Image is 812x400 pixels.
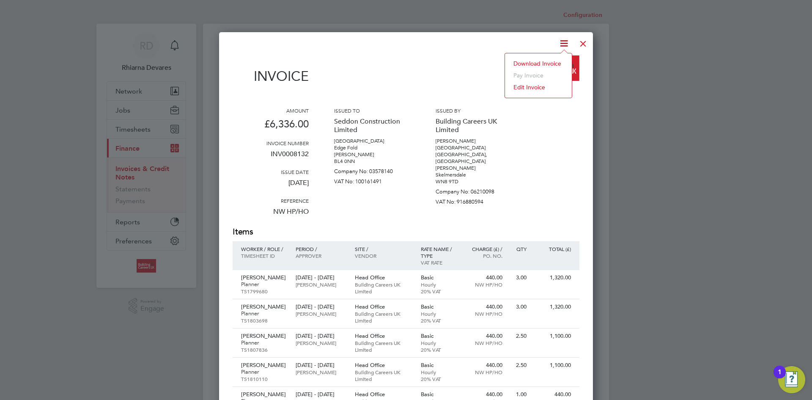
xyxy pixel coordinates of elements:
[233,226,579,238] h2: Items
[296,252,346,259] p: Approver
[421,339,458,346] p: Hourly
[355,339,412,353] p: Building Careers UK Limited
[466,310,502,317] p: NW HP/HO
[241,288,287,295] p: TS1799680
[466,303,502,310] p: 440.00
[535,362,571,369] p: 1,100.00
[778,366,805,393] button: Open Resource Center, 1 new notification
[421,274,458,281] p: Basic
[509,69,568,81] li: Pay invoice
[241,369,287,375] p: Planner
[355,310,412,324] p: Building Careers UK Limited
[241,252,287,259] p: Timesheet ID
[241,310,287,317] p: Planner
[334,151,410,158] p: [PERSON_NAME]
[436,178,512,185] p: WN8 9TD
[296,246,346,252] p: Period /
[233,175,309,197] p: [DATE]
[421,281,458,288] p: Hourly
[241,333,287,339] p: [PERSON_NAME]
[233,140,309,146] h3: Invoice number
[421,346,458,353] p: 20% VAT
[436,107,512,114] h3: Issued by
[355,274,412,281] p: Head Office
[421,369,458,375] p: Hourly
[466,333,502,339] p: 440.00
[355,333,412,339] p: Head Office
[535,274,571,281] p: 1,320.00
[466,369,502,375] p: NW HP/HO
[355,281,412,295] p: Building Careers UK Limited
[241,317,287,324] p: TS1803698
[296,362,346,369] p: [DATE] - [DATE]
[421,259,458,266] p: VAT rate
[233,68,309,84] h1: Invoice
[511,246,527,252] p: QTY
[334,144,410,151] p: Edge Fold
[241,303,287,310] p: [PERSON_NAME]
[421,391,458,398] p: Basic
[421,310,458,317] p: Hourly
[436,114,512,138] p: Building Careers UK Limited
[778,372,782,383] div: 1
[241,391,287,398] p: [PERSON_NAME]
[334,107,410,114] h3: Issued to
[355,391,412,398] p: Head Office
[436,158,512,171] p: [GEOGRAPHIC_DATA][PERSON_NAME]
[421,362,458,369] p: Basic
[436,138,512,158] p: [PERSON_NAME][GEOGRAPHIC_DATA] [GEOGRAPHIC_DATA],
[296,310,346,317] p: [PERSON_NAME]
[233,197,309,204] h3: Reference
[241,375,287,382] p: TS1810110
[535,391,571,398] p: 440.00
[241,246,287,252] p: Worker / Role /
[436,171,512,178] p: Skelmersdale
[511,303,527,310] p: 3.00
[511,362,527,369] p: 2.50
[466,252,502,259] p: Po. No.
[436,195,512,205] p: VAT No: 916880594
[296,339,346,346] p: [PERSON_NAME]
[466,246,502,252] p: Charge (£) /
[296,333,346,339] p: [DATE] - [DATE]
[466,391,502,398] p: 440.00
[355,362,412,369] p: Head Office
[334,175,410,185] p: VAT No: 100161491
[421,333,458,339] p: Basic
[466,362,502,369] p: 440.00
[535,303,571,310] p: 1,320.00
[511,333,527,339] p: 2.50
[509,81,568,93] li: Edit invoice
[233,168,309,175] h3: Issue date
[334,165,410,175] p: Company No: 03578140
[241,274,287,281] p: [PERSON_NAME]
[296,274,346,281] p: [DATE] - [DATE]
[509,58,568,69] li: Download Invoice
[241,346,287,353] p: TS1807836
[466,339,502,346] p: NW HP/HO
[355,246,412,252] p: Site /
[421,246,458,259] p: Rate name / type
[535,246,571,252] p: Total (£)
[233,204,309,226] p: NW HP/HO
[296,391,346,398] p: [DATE] - [DATE]
[466,281,502,288] p: NW HP/HO
[296,303,346,310] p: [DATE] - [DATE]
[421,303,458,310] p: Basic
[421,317,458,324] p: 20% VAT
[233,146,309,168] p: INV0008132
[334,114,410,138] p: Seddon Construction Limited
[334,138,410,144] p: [GEOGRAPHIC_DATA]
[296,369,346,375] p: [PERSON_NAME]
[233,114,309,140] p: £6,336.00
[241,362,287,369] p: [PERSON_NAME]
[421,288,458,295] p: 20% VAT
[436,185,512,195] p: Company No: 06210098
[241,339,287,346] p: Planner
[511,274,527,281] p: 3.00
[355,369,412,382] p: Building Careers UK Limited
[355,252,412,259] p: Vendor
[355,303,412,310] p: Head Office
[233,107,309,114] h3: Amount
[334,158,410,165] p: BL4 0NN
